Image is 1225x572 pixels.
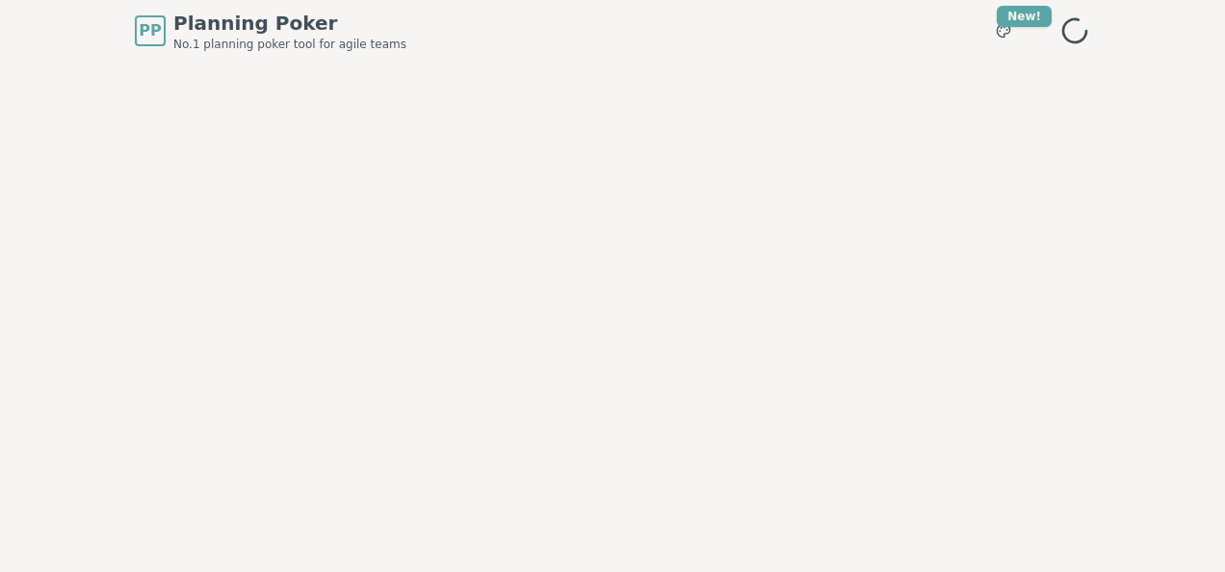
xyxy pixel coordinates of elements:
div: New! [997,6,1052,27]
a: PPPlanning PokerNo.1 planning poker tool for agile teams [135,10,406,52]
button: New! [986,13,1021,48]
span: No.1 planning poker tool for agile teams [173,37,406,52]
span: Planning Poker [173,10,406,37]
span: PP [139,19,161,42]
